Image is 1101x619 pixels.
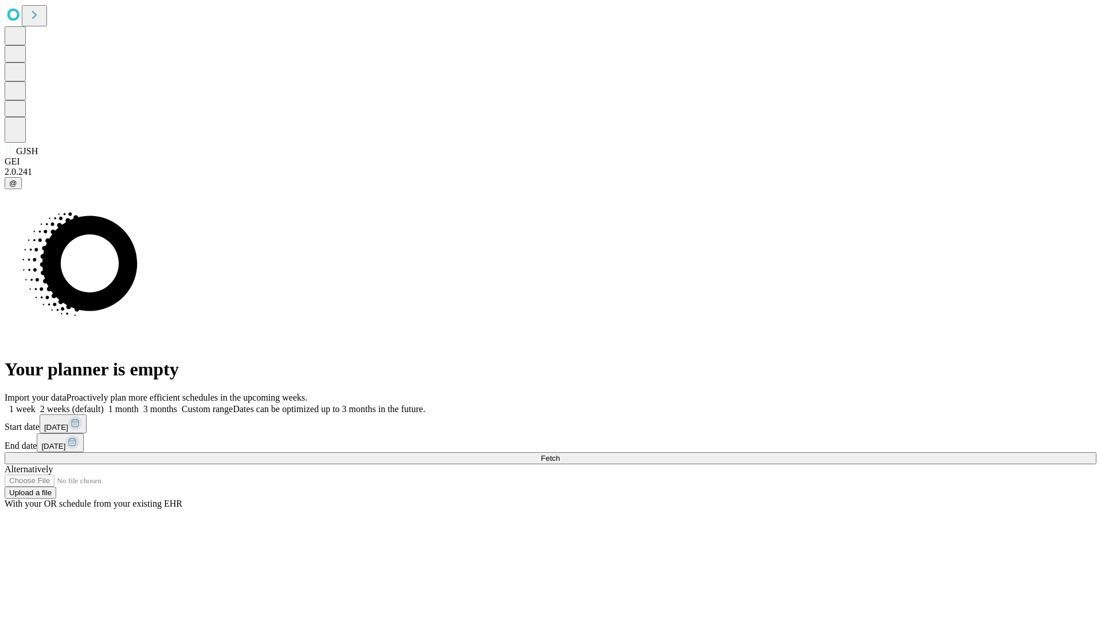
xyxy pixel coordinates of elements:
button: @ [5,177,22,189]
div: GEI [5,156,1096,167]
button: Upload a file [5,487,56,499]
span: 1 month [108,404,139,414]
button: [DATE] [37,433,84,452]
button: [DATE] [40,414,87,433]
span: Dates can be optimized up to 3 months in the future. [233,404,425,414]
span: 1 week [9,404,36,414]
span: With your OR schedule from your existing EHR [5,499,182,508]
span: 3 months [143,404,177,414]
button: Fetch [5,452,1096,464]
div: 2.0.241 [5,167,1096,177]
span: [DATE] [41,442,65,450]
span: [DATE] [44,423,68,432]
span: @ [9,179,17,187]
span: Custom range [182,404,233,414]
h1: Your planner is empty [5,359,1096,380]
span: 2 weeks (default) [40,404,104,414]
div: End date [5,433,1096,452]
span: Fetch [541,454,560,463]
span: GJSH [16,146,38,156]
span: Proactively plan more efficient schedules in the upcoming weeks. [67,393,307,402]
div: Start date [5,414,1096,433]
span: Alternatively [5,464,53,474]
span: Import your data [5,393,67,402]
